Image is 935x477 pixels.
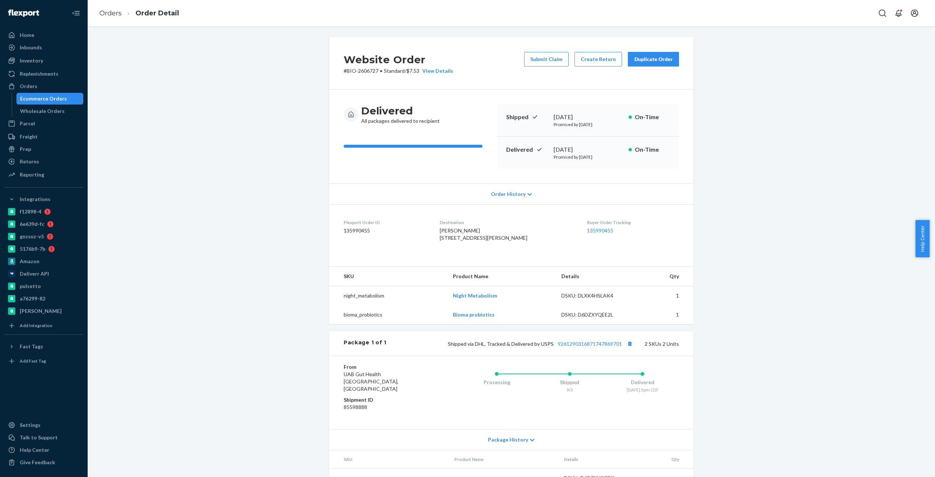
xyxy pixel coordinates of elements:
a: pulsetto [4,280,83,292]
th: Product Name [447,267,555,286]
div: Home [20,31,34,39]
div: DSKU: D6DZXYQEE2L [561,311,630,318]
td: night_metabolism [329,286,447,306]
div: 2 SKUs 2 Units [386,339,679,348]
th: Details [558,450,638,469]
div: Fast Tags [20,343,43,350]
button: Fast Tags [4,341,83,352]
div: Package 1 of 1 [344,339,386,348]
td: 1 [636,305,694,324]
div: All packages delivered to recipient [361,104,440,125]
div: Parcel [20,120,35,127]
dt: From [344,363,431,371]
a: Freight [4,131,83,143]
div: pulsetto [20,283,41,290]
div: Processing [460,379,533,386]
div: [PERSON_NAME] [20,307,62,315]
button: Duplicate Order [628,52,679,67]
div: Add Fast Tag [20,358,46,364]
th: SKU [329,267,447,286]
td: 1 [636,286,694,306]
div: Inventory [20,57,43,64]
button: Integrations [4,193,83,205]
h2: Website Order [344,52,453,67]
a: 6e639d-fc [4,218,83,230]
span: Package History [488,436,528,443]
div: Settings [20,421,41,429]
a: Orders [99,9,122,17]
p: Promised by [DATE] [554,154,623,160]
button: Create Return [575,52,622,67]
div: Shipped [533,379,606,386]
div: Delivered [606,379,679,386]
button: Close Navigation [69,6,83,20]
div: f12898-4 [20,208,41,215]
a: Returns [4,156,83,167]
p: # BIO-2606727 / $7.53 [344,67,453,75]
div: Freight [20,133,38,140]
button: Submit Claim [524,52,569,67]
a: Add Fast Tag [4,355,83,367]
th: Details [556,267,636,286]
span: [PERSON_NAME] [STREET_ADDRESS][PERSON_NAME] [440,227,527,241]
a: a76299-82 [4,293,83,304]
th: Product Name [449,450,558,469]
div: a76299-82 [20,295,45,302]
dt: Shipment ID [344,396,431,404]
a: Night Metabolism [453,292,497,299]
p: Shipped [506,113,548,121]
a: Orders [4,80,83,92]
p: Promised by [DATE] [554,121,623,128]
div: [DATE] [554,113,623,121]
th: Qty [636,267,694,286]
div: Prep [20,145,31,153]
p: On-Time [635,113,670,121]
td: bioma_probiotics [329,305,447,324]
div: Give Feedback [20,459,55,466]
span: UAB Gut Health [GEOGRAPHIC_DATA], [GEOGRAPHIC_DATA] [344,371,398,392]
a: Talk to Support [4,432,83,443]
button: Give Feedback [4,457,83,468]
span: Standard [384,68,405,74]
dt: Buyer Order Tracking [587,219,679,226]
button: Open account menu [907,6,922,20]
a: Reporting [4,169,83,181]
span: Help Center [915,220,930,257]
div: gnzsuz-v5 [20,233,44,240]
a: Wholesale Orders [16,105,84,117]
a: Amazon [4,255,83,267]
button: View Details [419,67,453,75]
ol: breadcrumbs [93,3,185,24]
span: Order History [491,190,526,198]
a: Order Detail [136,9,179,17]
dt: Flexport Order ID [344,219,428,226]
img: Flexport logo [8,10,39,17]
div: Talk to Support [20,434,58,441]
div: Inbounds [20,44,42,51]
a: 135990455 [587,227,613,234]
div: Deliverr API [20,270,49,277]
div: Orders [20,83,37,90]
dd: 85598888 [344,404,431,411]
th: SKU [329,450,449,469]
a: Inventory [4,55,83,67]
div: 6e639d-fc [20,220,44,228]
span: Shipped via DHL, Tracked & Delivered by USPS [448,341,634,347]
div: DSKU: DLXK4HSLAK4 [561,292,630,299]
a: Inbounds [4,42,83,53]
div: Returns [20,158,39,165]
a: Home [4,29,83,41]
a: 5176b9-7b [4,243,83,255]
a: Settings [4,419,83,431]
a: Parcel [4,118,83,129]
span: • [380,68,382,74]
a: [PERSON_NAME] [4,305,83,317]
div: Wholesale Orders [20,107,65,115]
a: Ecommerce Orders [16,93,84,105]
a: Deliverr API [4,268,83,280]
div: [DATE] 5pm CDT [606,387,679,393]
div: Add Integration [20,322,52,329]
a: Add Integration [4,320,83,332]
dt: Destination [440,219,576,226]
a: 9261290316871747869701 [558,341,622,347]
